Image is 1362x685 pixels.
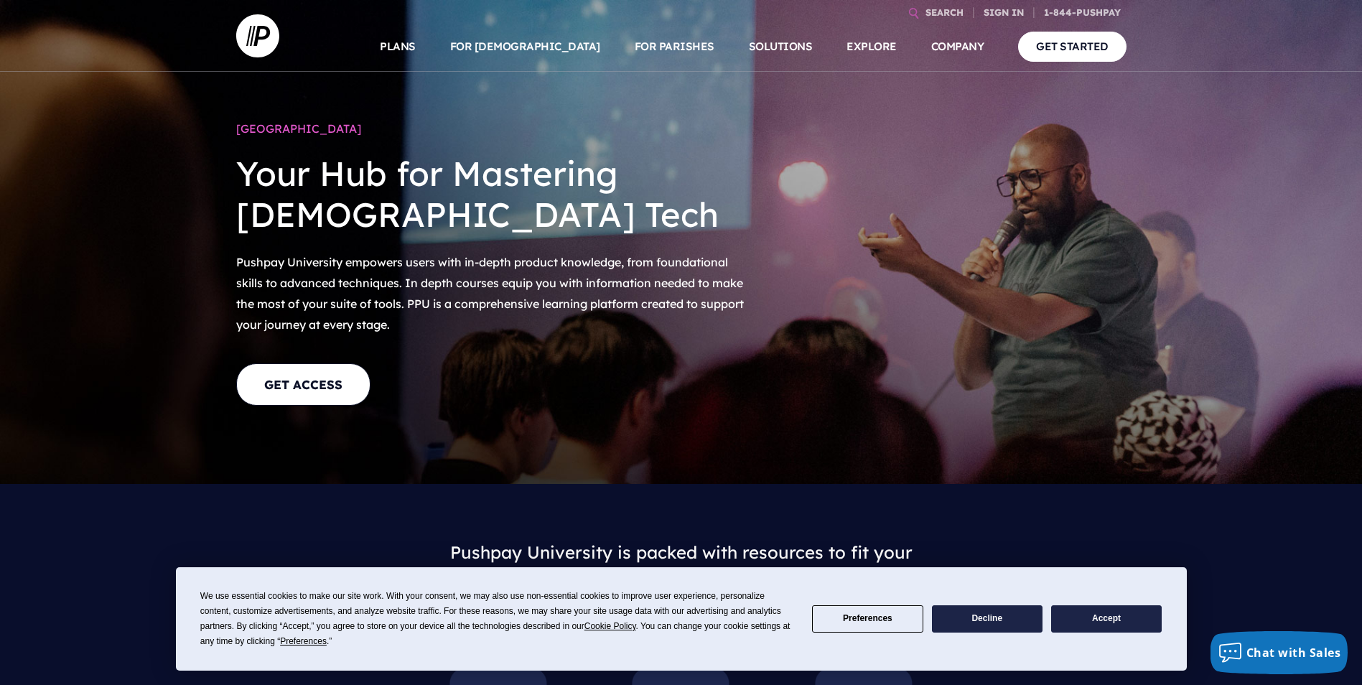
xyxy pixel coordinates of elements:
a: GET STARTED [1018,32,1127,61]
h1: [GEOGRAPHIC_DATA] [236,115,746,142]
h3: Pushpay University is packed with resources to fit your learning style and needs, including: [430,530,933,597]
a: COMPANY [931,22,984,72]
a: PLANS [380,22,416,72]
span: Preferences [280,636,327,646]
button: Chat with Sales [1211,631,1348,674]
button: Accept [1051,605,1162,633]
div: Cookie Consent Prompt [176,567,1187,671]
span: Cookie Policy [584,621,636,631]
h2: Your Hub for Mastering [DEMOGRAPHIC_DATA] Tech [236,142,746,246]
a: FOR [DEMOGRAPHIC_DATA] [450,22,600,72]
a: EXPLORE [846,22,897,72]
a: SOLUTIONS [749,22,813,72]
a: FOR PARISHES [635,22,714,72]
div: We use essential cookies to make our site work. With your consent, we may also use non-essential ... [200,589,795,649]
span: Pushpay University empowers users with in-depth product knowledge, from foundational skills to ad... [236,255,744,331]
button: Decline [932,605,1043,633]
span: Chat with Sales [1246,645,1341,661]
a: GET ACCESS [236,363,370,406]
button: Preferences [812,605,923,633]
